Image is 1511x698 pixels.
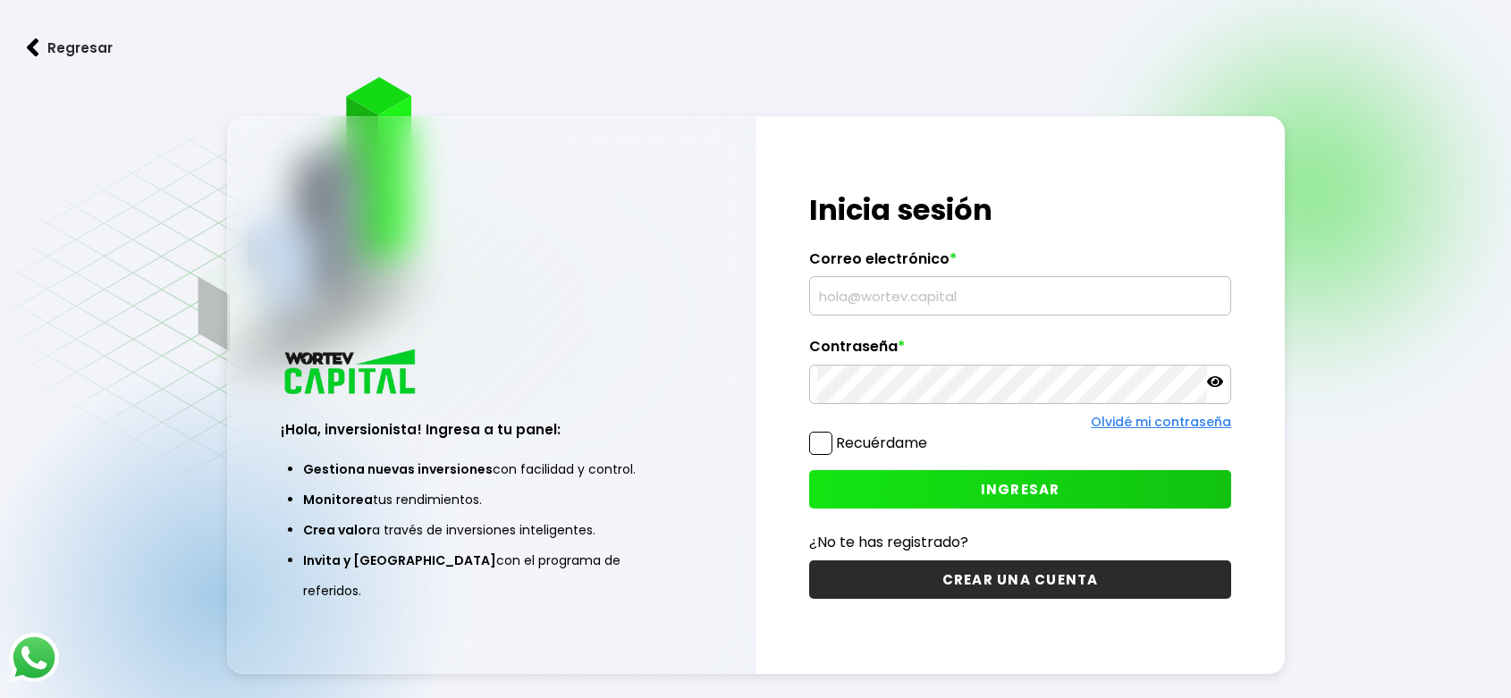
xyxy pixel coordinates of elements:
label: Correo electrónico [809,250,1231,277]
input: hola@wortev.capital [817,277,1223,315]
li: con el programa de referidos. [303,545,680,606]
label: Contraseña [809,338,1231,365]
span: Monitorea [303,491,373,509]
label: Recuérdame [836,433,927,453]
p: ¿No te has registrado? [809,531,1231,553]
span: Crea valor [303,521,372,539]
span: Gestiona nuevas inversiones [303,460,493,478]
button: CREAR UNA CUENTA [809,560,1231,599]
img: logos_whatsapp-icon.242b2217.svg [9,633,59,683]
span: Invita y [GEOGRAPHIC_DATA] [303,551,496,569]
img: flecha izquierda [27,38,39,57]
a: ¿No te has registrado?CREAR UNA CUENTA [809,531,1231,599]
h3: ¡Hola, inversionista! Ingresa a tu panel: [281,419,703,440]
a: Olvidé mi contraseña [1091,413,1231,431]
li: tus rendimientos. [303,484,680,515]
h1: Inicia sesión [809,189,1231,231]
button: INGRESAR [809,470,1231,509]
li: a través de inversiones inteligentes. [303,515,680,545]
img: logo_wortev_capital [281,347,422,399]
span: INGRESAR [981,480,1060,499]
li: con facilidad y control. [303,454,680,484]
